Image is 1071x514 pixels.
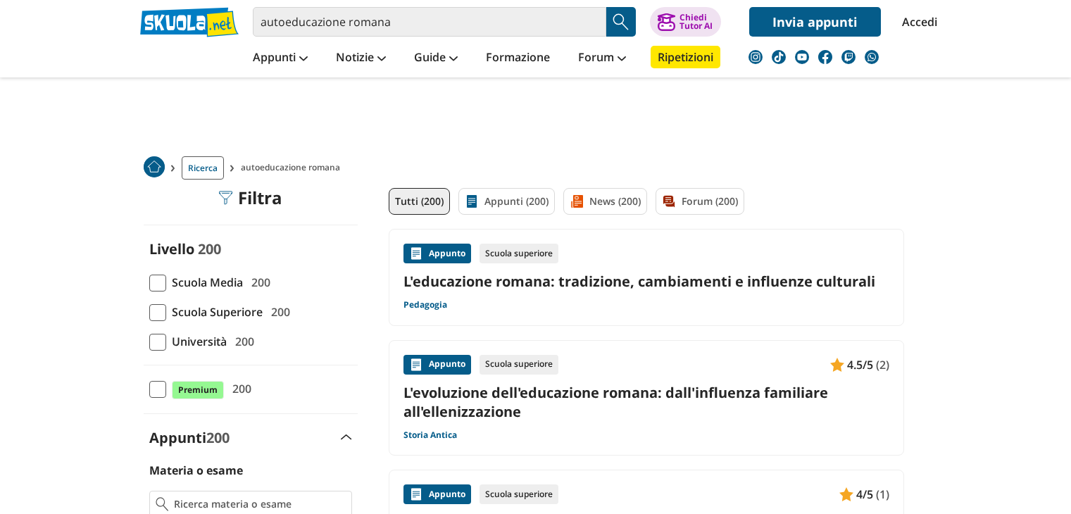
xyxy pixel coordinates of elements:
[253,7,606,37] input: Cerca appunti, riassunti o versioni
[651,46,720,68] a: Ripetizioni
[570,194,584,208] img: News filtro contenuto
[218,191,232,205] img: Filtra filtri mobile
[865,50,879,64] img: WhatsApp
[403,383,889,421] a: L'evoluzione dell'educazione romana: dall'influenza familiare all'ellenizzazione
[662,194,676,208] img: Forum filtro contenuto
[749,50,763,64] img: instagram
[772,50,786,64] img: tiktok
[332,46,389,71] a: Notizie
[656,188,744,215] a: Forum (200)
[206,428,230,447] span: 200
[465,194,479,208] img: Appunti filtro contenuto
[156,497,169,511] img: Ricerca materia o esame
[482,46,553,71] a: Formazione
[403,244,471,263] div: Appunto
[409,487,423,501] img: Appunti contenuto
[241,156,346,180] span: autoeducazione romana
[149,239,194,258] label: Livello
[847,356,873,374] span: 4.5/5
[563,188,647,215] a: News (200)
[144,156,165,180] a: Home
[610,11,632,32] img: Cerca appunti, riassunti o versioni
[650,7,721,37] button: ChiediTutor AI
[166,303,263,321] span: Scuola Superiore
[149,463,243,478] label: Materia o esame
[876,485,889,503] span: (1)
[679,13,713,30] div: Chiedi Tutor AI
[144,156,165,177] img: Home
[409,358,423,372] img: Appunti contenuto
[198,239,221,258] span: 200
[403,355,471,375] div: Appunto
[480,244,558,263] div: Scuola superiore
[265,303,290,321] span: 200
[246,273,270,292] span: 200
[389,188,450,215] a: Tutti (200)
[818,50,832,64] img: facebook
[575,46,630,71] a: Forum
[856,485,873,503] span: 4/5
[182,156,224,180] a: Ricerca
[149,428,230,447] label: Appunti
[249,46,311,71] a: Appunti
[606,7,636,37] button: Search Button
[174,497,345,511] input: Ricerca materia o esame
[227,380,251,398] span: 200
[480,355,558,375] div: Scuola superiore
[458,188,555,215] a: Appunti (200)
[409,246,423,261] img: Appunti contenuto
[839,487,853,501] img: Appunti contenuto
[480,484,558,504] div: Scuola superiore
[218,188,282,208] div: Filtra
[403,272,889,291] a: L'educazione romana: tradizione, cambiamenti e influenze culturali
[166,273,243,292] span: Scuola Media
[749,7,881,37] a: Invia appunti
[341,434,352,440] img: Apri e chiudi sezione
[795,50,809,64] img: youtube
[876,356,889,374] span: (2)
[403,484,471,504] div: Appunto
[403,299,447,311] a: Pedagogia
[830,358,844,372] img: Appunti contenuto
[166,332,227,351] span: Università
[230,332,254,351] span: 200
[841,50,856,64] img: twitch
[902,7,932,37] a: Accedi
[411,46,461,71] a: Guide
[403,430,457,441] a: Storia Antica
[172,381,224,399] span: Premium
